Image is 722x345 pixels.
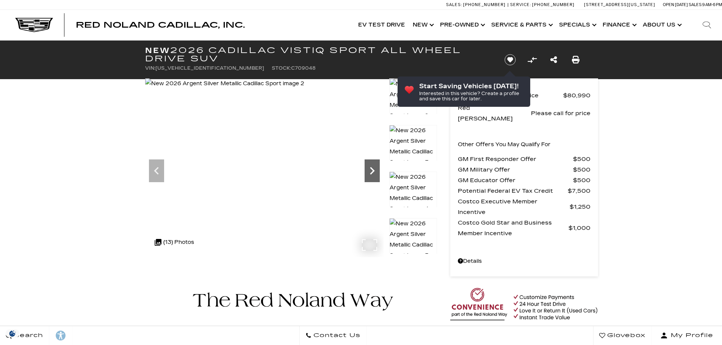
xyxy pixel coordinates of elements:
span: Costco Gold Star and Business Member Incentive [458,217,569,239]
span: Search [12,330,43,341]
span: Please call for price [531,108,590,119]
a: Glovebox [593,326,652,345]
span: $7,500 [568,186,590,196]
span: MSRP - Total Vehicle Price [458,90,563,101]
img: New 2026 Argent Silver Metallic Cadillac Sport image 2 [389,78,437,122]
a: Costco Executive Member Incentive $1,250 [458,196,590,217]
img: Cadillac Dark Logo with Cadillac White Text [15,18,53,32]
section: Click to Open Cookie Consent Modal [4,329,21,337]
span: [PHONE_NUMBER] [463,2,506,7]
span: Potential Federal EV Tax Credit [458,186,568,196]
span: $1,000 [569,223,590,233]
button: Compare Vehicle [526,54,538,66]
span: Red [PERSON_NAME] [458,103,531,124]
span: $500 [573,154,590,164]
span: 9 AM-6 PM [702,2,722,7]
img: New 2026 Argent Silver Metallic Cadillac Sport image 4 [389,172,437,215]
span: Service: [510,2,531,7]
a: Red Noland Cadillac, Inc. [76,21,245,29]
a: [STREET_ADDRESS][US_STATE] [584,2,655,7]
div: Next [365,159,380,182]
div: (13) Photos [151,233,198,251]
a: Service: [PHONE_NUMBER] [507,3,576,7]
span: Red Noland Cadillac, Inc. [76,20,245,30]
img: New 2026 Argent Silver Metallic Cadillac Sport image 2 [145,78,304,89]
a: GM First Responder Offer $500 [458,154,590,164]
span: $500 [573,164,590,175]
a: About Us [639,10,684,40]
p: Other Offers You May Qualify For [458,139,551,150]
a: Potential Federal EV Tax Credit $7,500 [458,186,590,196]
span: [US_VEHICLE_IDENTIFICATION_NUMBER] [155,66,264,71]
span: C709048 [291,66,316,71]
a: Specials [555,10,599,40]
span: GM Military Offer [458,164,573,175]
span: Contact Us [312,330,360,341]
a: Contact Us [299,326,366,345]
span: Open [DATE] [663,2,688,7]
strong: New [145,46,170,55]
span: Sales: [446,2,462,7]
a: MSRP - Total Vehicle Price $80,990 [458,90,590,101]
span: Sales: [689,2,702,7]
span: [PHONE_NUMBER] [532,2,575,7]
a: GM Military Offer $500 [458,164,590,175]
span: GM Educator Offer [458,175,573,186]
img: Opt-Out Icon [4,329,21,337]
span: Glovebox [605,330,645,341]
span: My Profile [668,330,713,341]
h1: 2026 Cadillac VISTIQ Sport All Wheel Drive SUV [145,46,492,63]
a: Costco Gold Star and Business Member Incentive $1,000 [458,217,590,239]
a: Pre-Owned [436,10,487,40]
a: Service & Parts [487,10,555,40]
a: Details [458,256,590,267]
img: New 2026 Argent Silver Metallic Cadillac Sport image 3 [389,125,437,168]
a: Sales: [PHONE_NUMBER] [446,3,507,7]
span: $500 [573,175,590,186]
span: $1,250 [570,201,590,212]
a: Print this New 2026 Cadillac VISTIQ Sport All Wheel Drive SUV [572,55,579,65]
span: Costco Executive Member Incentive [458,196,570,217]
a: Red [PERSON_NAME] Please call for price [458,103,590,124]
button: Open user profile menu [652,326,722,345]
a: New [409,10,436,40]
a: EV Test Drive [354,10,409,40]
div: Previous [149,159,164,182]
a: GM Educator Offer $500 [458,175,590,186]
a: Finance [599,10,639,40]
button: Save vehicle [502,54,518,66]
img: New 2026 Argent Silver Metallic Cadillac Sport image 5 [389,218,437,261]
span: VIN: [145,66,155,71]
span: $80,990 [563,90,590,101]
span: Stock: [272,66,291,71]
span: GM First Responder Offer [458,154,573,164]
a: Share this New 2026 Cadillac VISTIQ Sport All Wheel Drive SUV [550,55,557,65]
